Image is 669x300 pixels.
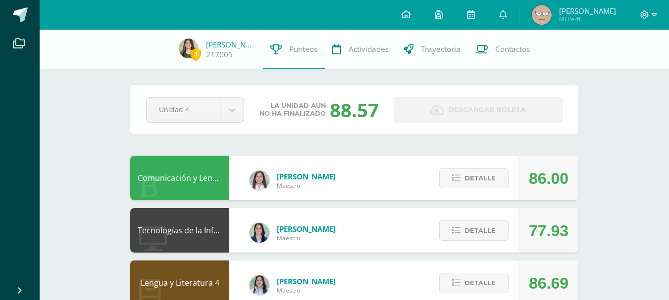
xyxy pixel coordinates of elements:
button: Detalle [439,220,509,241]
span: Contactos [495,44,530,54]
span: [PERSON_NAME] [277,224,336,234]
span: Maestro [277,286,336,295]
a: Contactos [468,30,537,69]
a: [PERSON_NAME] [206,40,256,49]
a: Actividades [325,30,396,69]
img: 71f96e2616eca63d647a955b9c55e1b9.png [532,5,552,25]
span: Detalle [464,221,496,240]
div: 77.93 [529,209,568,253]
span: Mi Perfil [559,15,616,23]
span: [PERSON_NAME] [277,276,336,286]
img: 6a14ada82c720ff23d4067649101bdce.png [179,39,199,58]
span: [PERSON_NAME] [277,171,336,181]
a: Trayectoria [396,30,468,69]
span: Detalle [464,274,496,292]
span: Maestro [277,234,336,242]
a: Unidad 4 [147,98,244,122]
img: acecb51a315cac2de2e3deefdb732c9f.png [250,171,269,190]
span: Actividades [349,44,389,54]
span: Maestro [277,181,336,190]
span: Detalle [464,169,496,187]
img: df6a3bad71d85cf97c4a6d1acf904499.png [250,275,269,295]
span: Trayectoria [421,44,461,54]
div: Tecnologías de la Información y la Comunicación 4 [130,208,229,253]
span: La unidad aún no ha finalizado [259,102,326,118]
button: Detalle [439,273,509,293]
div: 88.57 [330,97,379,123]
div: 86.00 [529,156,568,201]
span: Descargar boleta [448,98,526,122]
a: 217005 [206,49,233,60]
button: Detalle [439,168,509,188]
span: Punteos [289,44,317,54]
img: 7489ccb779e23ff9f2c3e89c21f82ed0.png [250,223,269,243]
span: [PERSON_NAME] [559,6,616,16]
span: Unidad 4 [159,98,207,121]
a: Punteos [263,30,325,69]
div: Comunicación y Lenguaje L3 Inglés 4 [130,156,229,200]
span: 3 [190,48,201,60]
